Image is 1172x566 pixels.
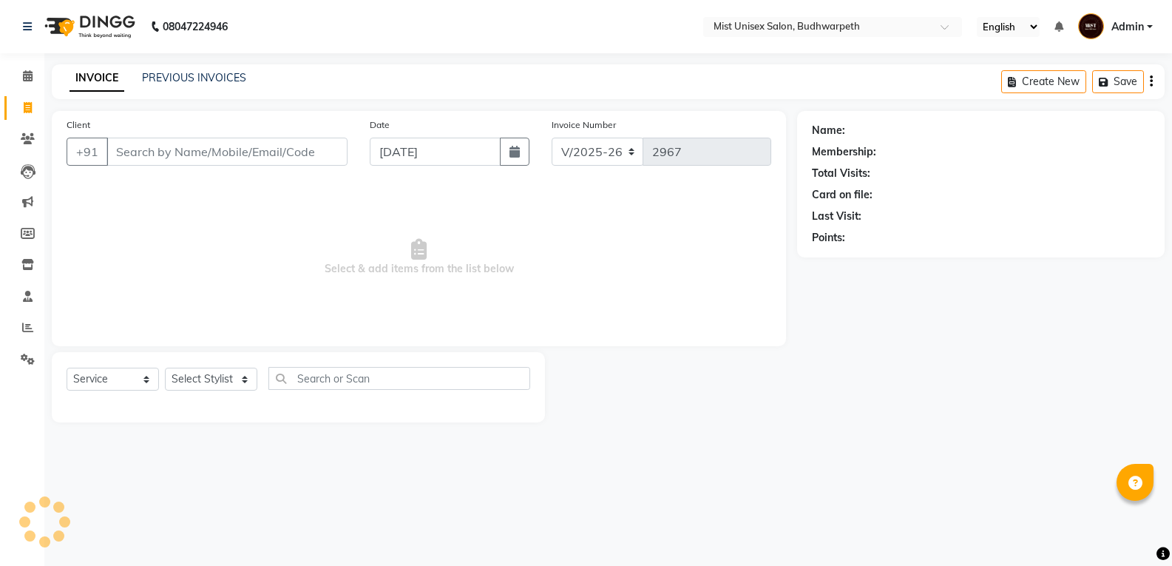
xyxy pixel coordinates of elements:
[106,138,348,166] input: Search by Name/Mobile/Email/Code
[1110,507,1157,551] iframe: chat widget
[1001,70,1086,93] button: Create New
[812,209,861,224] div: Last Visit:
[812,144,876,160] div: Membership:
[1092,70,1144,93] button: Save
[38,6,139,47] img: logo
[67,118,90,132] label: Client
[142,71,246,84] a: PREVIOUS INVOICES
[1111,19,1144,35] span: Admin
[70,65,124,92] a: INVOICE
[370,118,390,132] label: Date
[163,6,228,47] b: 08047224946
[1078,13,1104,39] img: Admin
[812,187,873,203] div: Card on file:
[552,118,616,132] label: Invoice Number
[812,166,870,181] div: Total Visits:
[812,123,845,138] div: Name:
[67,183,771,331] span: Select & add items from the list below
[67,138,108,166] button: +91
[268,367,530,390] input: Search or Scan
[812,230,845,246] div: Points:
